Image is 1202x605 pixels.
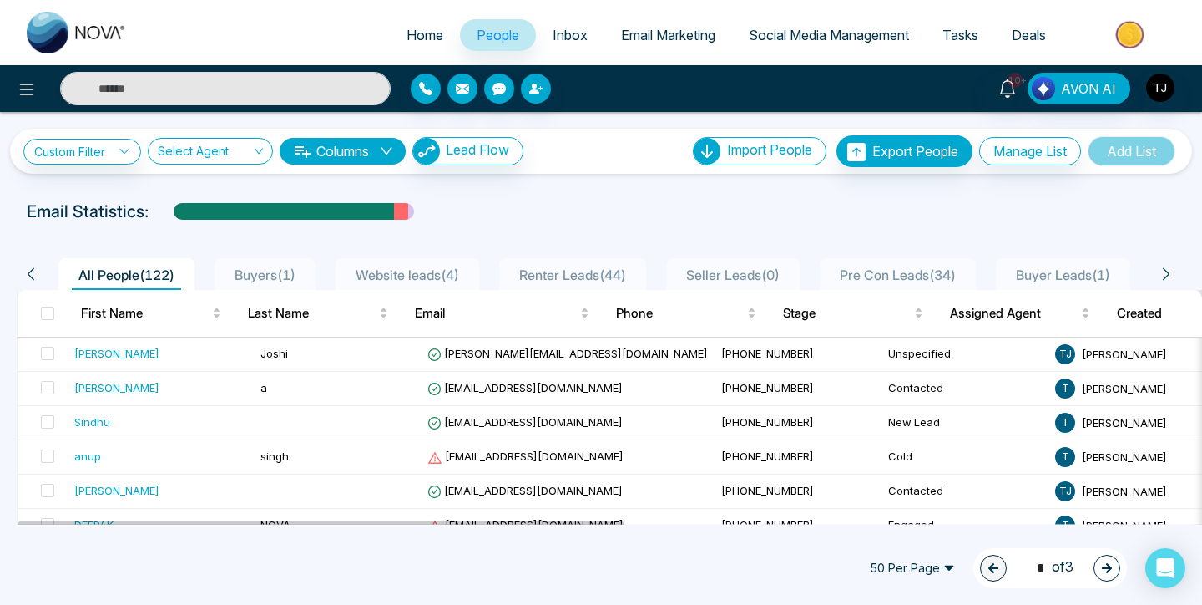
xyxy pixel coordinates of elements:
td: Contacted [881,475,1048,509]
span: Export People [872,143,958,160]
span: Assigned Agent [950,303,1078,323]
p: Email Statistics: [27,199,149,224]
a: Custom Filter [23,139,141,165]
span: Inbox [553,27,588,43]
span: [PERSON_NAME] [1082,484,1167,497]
span: [EMAIL_ADDRESS][DOMAIN_NAME] [427,484,623,497]
span: T [1055,379,1075,399]
span: Seller Leads ( 0 ) [679,267,786,283]
span: [PERSON_NAME] [1082,347,1167,360]
td: Cold [881,440,1048,475]
div: anup [74,448,101,465]
span: Lead Flow [446,141,509,158]
img: Nova CRM Logo [27,12,127,53]
span: NOVA [260,518,290,531]
span: First Name [81,303,209,323]
span: of 3 [1027,557,1073,579]
a: Inbox [536,19,604,51]
span: [PERSON_NAME] [1082,518,1167,531]
a: Email Marketing [604,19,732,51]
span: Website leads ( 4 ) [349,267,466,283]
span: [PHONE_NUMBER] [721,415,814,429]
span: Buyers ( 1 ) [228,267,302,283]
span: Buyer Leads ( 1 ) [1009,267,1117,283]
button: Export People [836,135,972,167]
button: Columnsdown [280,138,406,165]
span: Tasks [942,27,978,43]
span: Email [415,303,577,323]
a: 10+ [987,73,1028,102]
span: Pre Con Leads ( 34 ) [833,267,962,283]
div: [PERSON_NAME] [74,379,159,396]
th: First Name [68,290,235,337]
th: Last Name [235,290,402,337]
span: Stage [783,303,911,323]
span: [PERSON_NAME] [1082,381,1167,394]
button: AVON AI [1028,73,1130,104]
span: [PHONE_NUMBER] [721,484,814,497]
div: [PERSON_NAME] [74,482,159,499]
a: Home [390,19,460,51]
span: [EMAIL_ADDRESS][DOMAIN_NAME] [427,450,624,463]
td: Unspecified [881,338,1048,372]
a: Deals [995,19,1063,51]
span: [PHONE_NUMBER] [721,518,814,531]
div: Open Intercom Messenger [1145,548,1185,588]
span: Social Media Management [749,27,909,43]
a: Lead FlowLead Flow [406,137,523,165]
span: [PHONE_NUMBER] [721,450,814,463]
span: [PERSON_NAME][EMAIL_ADDRESS][DOMAIN_NAME] [427,347,708,360]
div: [PERSON_NAME] [74,345,159,362]
a: Tasks [926,19,995,51]
span: Last Name [248,303,376,323]
td: Engaged [881,509,1048,543]
span: [PERSON_NAME] [1082,415,1167,429]
img: User Avatar [1146,74,1174,102]
span: [PERSON_NAME] [1082,450,1167,463]
td: New Lead [881,406,1048,440]
button: Manage List [979,137,1081,165]
img: Lead Flow [413,138,440,165]
span: T J [1055,344,1075,364]
span: [EMAIL_ADDRESS][DOMAIN_NAME] [427,415,623,429]
span: T [1055,413,1075,433]
span: T J [1055,481,1075,501]
span: AVON AI [1061,79,1116,99]
span: Joshi [260,347,288,360]
button: Lead Flow [412,137,523,165]
span: Home [407,27,443,43]
div: DEEPAK [74,516,114,533]
span: Import People [727,141,812,158]
th: Phone [603,290,770,337]
span: [EMAIL_ADDRESS][DOMAIN_NAME] [427,518,624,531]
th: Assigned Agent [937,290,1104,337]
span: [PHONE_NUMBER] [721,381,814,394]
a: People [460,19,536,51]
th: Email [402,290,603,337]
div: Sindhu [74,414,110,430]
span: Renter Leads ( 44 ) [513,267,633,283]
td: Contacted [881,372,1048,406]
span: People [477,27,519,43]
span: [PHONE_NUMBER] [721,347,814,360]
span: Phone [616,303,744,323]
span: T [1055,447,1075,467]
span: 10+ [1008,73,1023,88]
th: Stage [770,290,937,337]
span: All People ( 122 ) [72,267,181,283]
span: singh [260,450,289,463]
img: Lead Flow [1032,77,1055,100]
span: Deals [1012,27,1046,43]
span: Email Marketing [621,27,715,43]
img: Market-place.gif [1071,16,1192,53]
span: down [380,145,393,158]
span: a [260,381,267,394]
span: [EMAIL_ADDRESS][DOMAIN_NAME] [427,381,623,394]
span: 50 Per Page [858,555,967,582]
a: Social Media Management [732,19,926,51]
span: T [1055,516,1075,536]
